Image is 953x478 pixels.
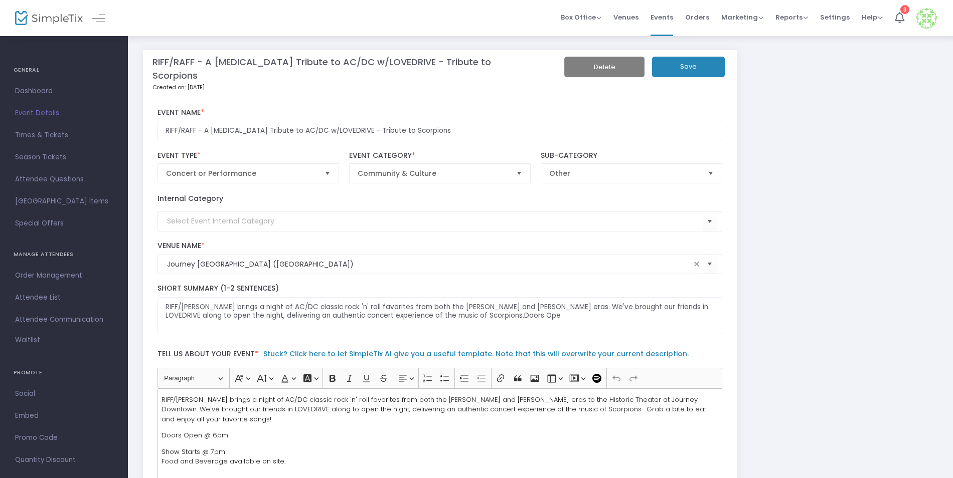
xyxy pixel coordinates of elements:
[162,447,225,456] span: Show Starts @ 7pm
[15,107,113,120] span: Event Details
[549,168,700,178] span: Other
[321,164,335,183] button: Select
[15,173,113,186] span: Attendee Questions
[15,129,113,142] span: Times & Tickets
[157,108,723,117] label: Event Name
[162,456,285,466] span: Food and Beverage available on site.
[15,269,113,282] span: Order Management
[651,5,673,30] span: Events
[15,291,113,304] span: Attendee List
[152,83,536,92] p: Created on: [DATE]
[152,344,727,368] label: Tell us about your event
[820,5,850,30] span: Settings
[157,368,723,388] div: Editor toolbar
[15,431,113,444] span: Promo Code
[703,254,717,275] button: Select
[652,57,725,77] button: Save
[167,216,703,226] input: Select Event Internal Category
[703,211,717,231] button: Select
[167,259,691,270] input: Select Venue
[157,193,223,204] label: Internal Category
[541,151,723,160] label: Sub-Category
[164,372,216,384] span: Paragraph
[691,258,703,270] span: clear
[564,57,645,77] button: Delete
[152,55,536,82] m-panel-title: RIFF/RAFF - A [MEDICAL_DATA] Tribute to AC/DC w/LOVEDRIVE - Tribute to Scorpions
[15,217,113,230] span: Special Offers
[15,85,113,98] span: Dashboard
[15,453,113,466] span: Quantity Discount
[561,13,601,22] span: Box Office
[166,168,317,178] span: Concert or Performance
[15,195,113,208] span: [GEOGRAPHIC_DATA] Items
[263,349,689,359] a: Stuck? Click here to let SimpleTix AI give you a useful template. Note that this will overwrite y...
[160,370,227,386] button: Paragraph
[349,151,531,160] label: Event Category
[157,121,723,141] input: Enter Event Name
[775,13,808,22] span: Reports
[15,387,113,400] span: Social
[15,335,40,345] span: Waitlist
[613,5,639,30] span: Venues
[512,164,526,183] button: Select
[15,409,113,422] span: Embed
[862,13,883,22] span: Help
[721,13,763,22] span: Marketing
[14,245,114,265] h4: MANAGE ATTENDEES
[14,60,114,80] h4: GENERAL
[704,164,718,183] button: Select
[157,151,340,160] label: Event Type
[157,283,279,293] span: Short Summary (1-2 Sentences)
[900,5,909,14] div: 3
[162,430,228,440] span: Doors Open @ 6pm
[15,313,113,326] span: Attendee Communication
[162,395,706,424] span: RIFF/[PERSON_NAME] brings a night of AC/DC classic rock 'n' roll favorites from both the [PERSON_...
[358,168,509,178] span: Community & Culture
[157,242,723,251] label: Venue Name
[14,363,114,383] h4: PROMOTE
[685,5,709,30] span: Orders
[15,151,113,164] span: Season Tickets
